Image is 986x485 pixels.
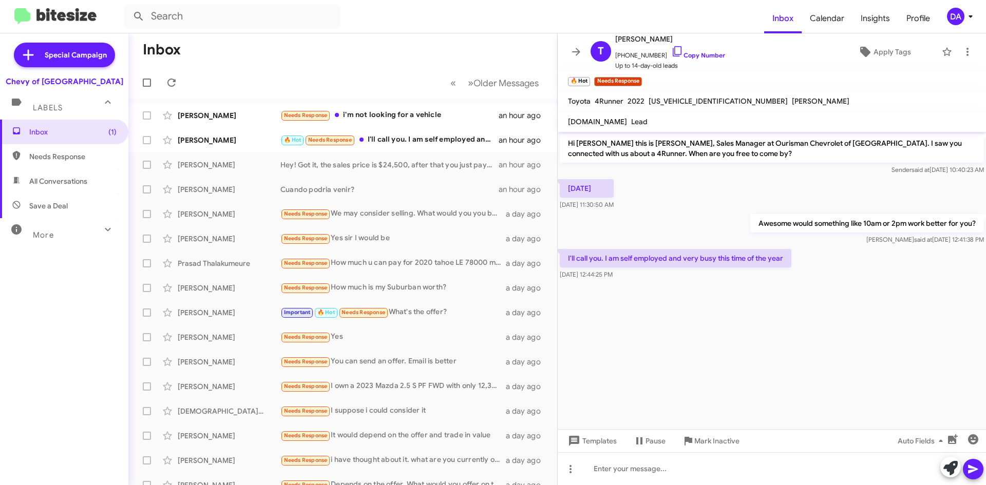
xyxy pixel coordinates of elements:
div: an hour ago [499,110,549,121]
div: [PERSON_NAME] [178,135,280,145]
span: Needs Response [284,334,328,340]
span: [PERSON_NAME] [DATE] 12:41:38 PM [866,236,984,243]
span: Special Campaign [45,50,107,60]
span: All Conversations [29,176,87,186]
div: [PERSON_NAME] [178,234,280,244]
span: Profile [898,4,938,33]
div: What's the offer? [280,306,506,318]
a: Copy Number [671,51,725,59]
span: [PERSON_NAME] [615,33,725,45]
span: Needs Response [284,383,328,390]
input: Search [124,4,340,29]
div: [PERSON_NAME] [178,209,280,219]
div: i'm not looking for a vehicle [280,109,499,121]
span: said at [914,236,932,243]
span: Sender [DATE] 10:40:23 AM [892,166,984,173]
div: How much u can pay for 2020 tahoe LE 78000 milage with cargo box rails and phone charger on arm rest [280,257,506,269]
span: [DATE] 12:44:25 PM [560,270,613,278]
span: 4Runner [595,96,623,106]
button: Mark Inactive [674,432,748,450]
div: Prasad Thalakumeure [178,258,280,268]
div: Yes [280,331,506,343]
button: Next [462,72,545,93]
a: Insights [852,4,898,33]
a: Calendar [802,4,852,33]
span: Labels [33,103,63,112]
div: a day ago [506,234,549,244]
p: [DATE] [560,179,614,198]
span: 🔥 Hot [317,309,335,316]
div: a day ago [506,406,549,416]
span: Mark Inactive [694,432,739,450]
p: Awesome would something like 10am or 2pm work better for you? [750,214,984,232]
div: [PERSON_NAME] [178,332,280,342]
div: Cuando podria venir? [280,184,499,195]
p: I'll call you. I am self employed and very busy this time of the year [560,249,791,267]
span: Important [284,309,311,316]
div: I own a 2023 Mazda 2.5 S PF FWD with only 12,390 miles on it. No dents, dings, scratches, or acci... [280,380,506,392]
span: Save a Deal [29,201,68,211]
button: DA [938,8,975,25]
div: Chevy of [GEOGRAPHIC_DATA] [6,76,123,87]
span: Needs Response [284,284,328,291]
span: [PHONE_NUMBER] [615,45,725,61]
small: Needs Response [594,77,641,86]
span: [US_VEHICLE_IDENTIFICATION_NUMBER] [649,96,788,106]
div: a day ago [506,307,549,318]
div: [PERSON_NAME] [178,431,280,441]
span: Pause [646,432,666,450]
div: [DEMOGRAPHIC_DATA][PERSON_NAME] [178,406,280,416]
p: Hi [PERSON_NAME] this is [PERSON_NAME], Sales Manager at Ourisman Chevrolet of [GEOGRAPHIC_DATA].... [560,134,984,163]
span: Needs Response [284,260,328,266]
span: 🔥 Hot [284,137,301,143]
span: Apply Tags [874,43,911,61]
span: Older Messages [473,77,539,89]
div: a day ago [506,381,549,392]
span: T [598,43,604,60]
div: a day ago [506,258,549,268]
button: Pause [625,432,674,450]
span: 2022 [628,96,644,106]
div: [PERSON_NAME] [178,160,280,170]
div: Hey! Got it, the sales price is $24,500, after that you just pay a $800 Processing Fee and your l... [280,160,499,170]
span: (1) [108,127,117,137]
div: i have thought about it. what are you currently offering for 2020 [PERSON_NAME] [280,454,506,466]
button: Apply Tags [831,43,937,61]
span: Needs Response [284,358,328,365]
span: Needs Response [308,137,352,143]
div: a day ago [506,283,549,293]
span: [DATE] 11:30:50 AM [560,201,614,208]
div: [PERSON_NAME] [178,283,280,293]
button: Auto Fields [889,432,955,450]
span: Needs Response [284,457,328,463]
div: a day ago [506,357,549,367]
div: We may consider selling. What would you you be able to offer? [280,208,506,220]
span: Up to 14-day-old leads [615,61,725,71]
div: a day ago [506,455,549,465]
button: Templates [558,432,625,450]
span: » [468,76,473,89]
div: [PERSON_NAME] [178,307,280,318]
span: [DOMAIN_NAME] [568,117,627,126]
span: Needs Response [284,112,328,119]
span: Needs Response [284,210,328,217]
small: 🔥 Hot [568,77,590,86]
span: Templates [566,432,617,450]
div: an hour ago [499,184,549,195]
div: an hour ago [499,160,549,170]
div: I suppose i could consider it [280,405,506,417]
span: Lead [631,117,648,126]
div: It would depend on the offer and trade in value [280,430,506,441]
div: Yes sir I would be [280,232,506,244]
div: [PERSON_NAME] [178,357,280,367]
div: an hour ago [499,135,549,145]
span: Needs Response [284,235,328,242]
div: [PERSON_NAME] [178,184,280,195]
span: Needs Response [29,151,117,162]
span: « [450,76,456,89]
div: I'll call you. I am self employed and very busy this time of the year [280,134,499,146]
div: DA [947,8,964,25]
div: [PERSON_NAME] [178,455,280,465]
span: Needs Response [342,309,385,316]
